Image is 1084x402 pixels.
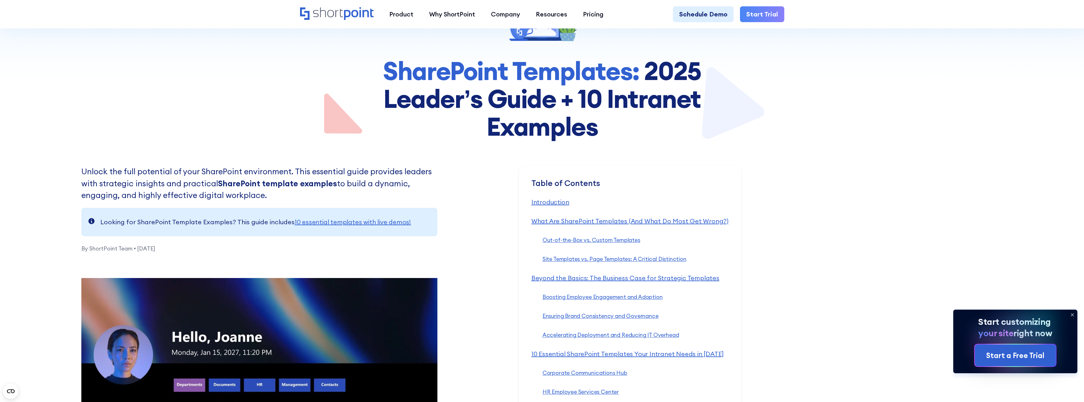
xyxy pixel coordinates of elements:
div: Looking for SharePoint Template Examples? This guide includes [100,217,411,227]
a: Accelerating Deployment and Reducing IT Overhead‍ [542,331,679,338]
a: Why ShortPoint [421,6,483,22]
a: Introduction‍ [531,198,569,206]
p: Unlock the full potential of your SharePoint environment. This essential guide provides leaders w... [81,166,437,201]
a: Ensuring Brand Consistency and Governance‍ [542,312,659,319]
a: Out-of-the-Box vs. Custom Templates‍ [542,236,640,244]
a: Start a Free Trial [975,344,1056,367]
a: Site Templates vs. Page Templates: A Critical Distinction‍ [542,255,686,263]
a: Schedule Demo [673,6,734,22]
strong: 2025 Leader’s Guide + 10 Intranet Examples [383,55,701,142]
a: What Are SharePoint Templates (And What Do Most Get Wrong?)‍ [531,217,729,225]
a: Company [483,6,528,22]
div: Company [491,9,520,19]
a: Home [300,7,374,21]
a: 10 Essential SharePoint Templates Your Intranet Needs in [DATE]‍ [531,350,724,358]
strong: SharePoint Templates: [383,55,639,87]
a: HR Employee Services Center‍ [542,388,619,395]
a: Start Trial [740,6,784,22]
a: Beyond the Basics: The Business Case for Strategic Templates‍ [531,274,719,282]
div: Start a Free Trial [986,350,1044,361]
div: Pricing [583,9,604,19]
a: Resources [528,6,575,22]
a: Pricing [575,6,611,22]
button: Open CMP widget [3,384,18,399]
a: 10 essential templates with live demos! [295,218,411,226]
div: Resources [536,9,567,19]
div: Table of Contents ‍ [531,178,729,197]
div: Why ShortPoint [429,9,475,19]
strong: SharePoint template examples [218,178,337,189]
a: Boosting Employee Engagement and Adoption‍ [542,293,663,300]
a: Corporate Communications Hub‍ [542,369,627,376]
a: Product [381,6,421,22]
div: Product [389,9,413,19]
p: By ShortPoint Team • [DATE] [81,236,437,253]
iframe: Chat Widget [1052,372,1084,402]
